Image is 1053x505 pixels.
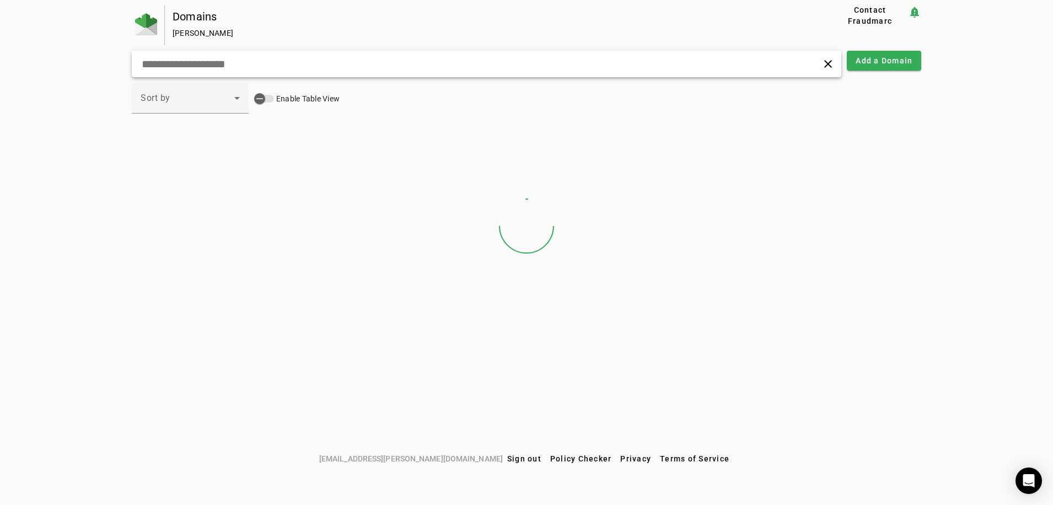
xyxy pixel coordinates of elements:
app-page-header: Domains [132,6,922,45]
div: [PERSON_NAME] [173,28,797,39]
span: Sort by [141,93,170,103]
span: Policy Checker [550,454,612,463]
mat-icon: notification_important [908,6,921,19]
span: Contact Fraudmarc [836,4,904,26]
label: Enable Table View [274,93,340,104]
button: Privacy [616,449,656,469]
div: Domains [173,11,797,22]
button: Add a Domain [847,51,921,71]
button: Contact Fraudmarc [832,6,908,25]
span: Terms of Service [660,454,729,463]
img: Fraudmarc Logo [135,13,157,35]
button: Policy Checker [546,449,616,469]
button: Sign out [503,449,546,469]
span: [EMAIL_ADDRESS][PERSON_NAME][DOMAIN_NAME] [319,453,503,465]
span: Add a Domain [856,55,912,66]
span: Privacy [620,454,651,463]
span: Sign out [507,454,541,463]
div: Open Intercom Messenger [1016,468,1042,494]
button: Terms of Service [656,449,734,469]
